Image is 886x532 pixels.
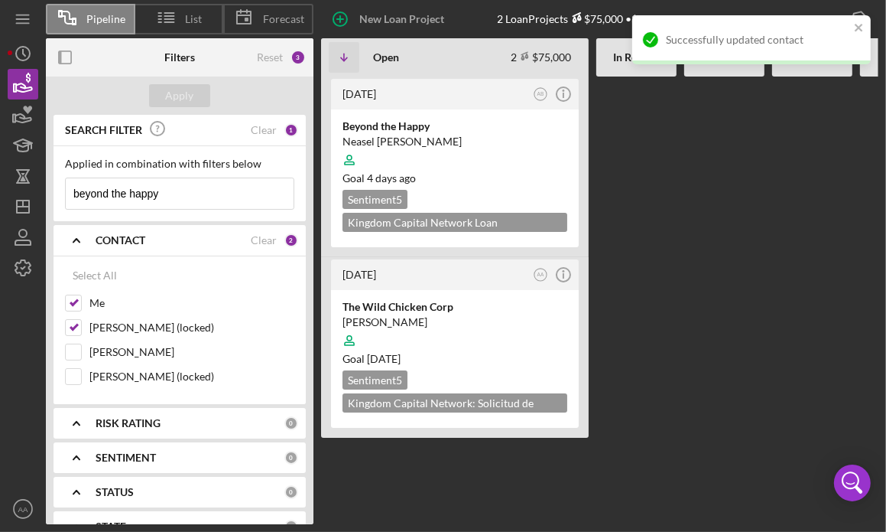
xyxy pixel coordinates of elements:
div: $75,000 [569,12,624,25]
div: New Loan Project [359,4,444,34]
b: CONTACT [96,234,145,246]
div: Clear [251,124,277,136]
div: Kingdom Capital Network: Solicitud de préstamo - Español $50,000 [342,393,567,413]
b: SENTIMENT [96,452,156,464]
b: Open [373,51,399,64]
text: AA [18,505,28,514]
b: SEARCH FILTER [65,124,142,136]
button: close [854,21,865,36]
text: AB [537,91,544,96]
div: Neasel [PERSON_NAME] [342,134,567,149]
div: Apply [166,84,194,107]
div: 1 [284,123,298,137]
div: Kingdom Capital Network Loan Application $25,000 [342,213,567,232]
div: Sentiment 5 [342,190,407,209]
button: AB [531,84,551,105]
div: Clear [251,234,277,246]
text: AA [537,272,544,277]
time: 2025-06-18 15:58 [342,87,376,100]
div: Beyond the Happy [342,119,567,134]
div: 0 [284,416,298,430]
button: Export [792,4,878,34]
div: Reset [257,51,283,64]
b: In Review [614,51,660,64]
span: List [186,13,203,25]
div: 3 [290,50,306,65]
label: Me [89,295,294,311]
b: RISK RATING [96,417,161,429]
span: Forecast [263,13,304,25]
label: [PERSON_NAME] (locked) [89,320,294,335]
div: Applied in combination with filters below [65,158,294,170]
button: Apply [149,84,210,107]
b: Filters [164,51,195,64]
span: Goal [342,171,416,184]
div: 0 [284,451,298,465]
div: 2 [284,233,298,247]
button: New Loan Project [321,4,459,34]
label: [PERSON_NAME] [89,344,294,360]
div: Select All [73,260,117,291]
time: 09/08/2025 [367,352,401,365]
span: Pipeline [86,13,125,25]
button: AA [531,265,551,286]
b: STATUS [96,486,134,498]
div: Open Intercom Messenger [834,465,871,501]
div: Successfully updated contact [666,34,849,46]
div: 2 Loan Projects • $75,000 Total [498,12,695,25]
div: Sentiment 5 [342,370,407,390]
div: Export [807,4,840,34]
div: The Wild Chicken Corp [342,299,567,315]
button: AA [8,494,38,524]
time: 2025-06-18 15:32 [342,268,376,281]
a: [DATE]ABBeyond the HappyNeasel [PERSON_NAME]Goal 4 days agoSentiment5Kingdom Capital Network Loan... [329,77,581,250]
div: [PERSON_NAME] [342,315,567,330]
div: 0 [284,485,298,499]
label: [PERSON_NAME] (locked) [89,369,294,384]
span: Goal [342,352,401,365]
div: 2 $75,000 [511,51,571,64]
a: [DATE]AAThe Wild Chicken Corp[PERSON_NAME]Goal [DATE]Sentiment5Kingdom Capital Network: Solicitud... [329,257,581,430]
button: Select All [65,260,125,291]
time: 08/25/2025 [367,171,416,184]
